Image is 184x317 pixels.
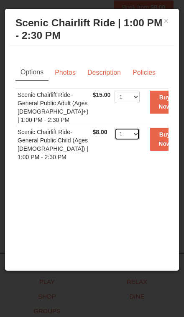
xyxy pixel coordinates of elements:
strong: Buy Now [158,131,171,147]
strong: Buy Now [158,94,171,110]
a: Photos [49,65,81,81]
a: Description [82,65,126,81]
div: Massanutten Scenic Chairlift Rides [9,270,175,291]
span: $8.00 [92,129,107,135]
h3: Scenic Chairlift Ride | 1:00 PM - 2:30 PM [15,17,169,42]
button: Buy Now [150,128,179,151]
span: $15.00 [92,91,110,98]
td: Scenic Chairlift Ride- General Public Child (Ages [DEMOGRAPHIC_DATA]) | 1:00 PM - 2:30 PM [15,126,90,163]
button: × [159,13,173,29]
button: Buy Now [150,91,179,114]
td: Scenic Chairlift Ride- General Public Adult (Ages [DEMOGRAPHIC_DATA]+) | 1:00 PM - 2:30 PM [15,89,90,126]
a: Options [15,65,49,81]
a: Policies [127,65,161,81]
